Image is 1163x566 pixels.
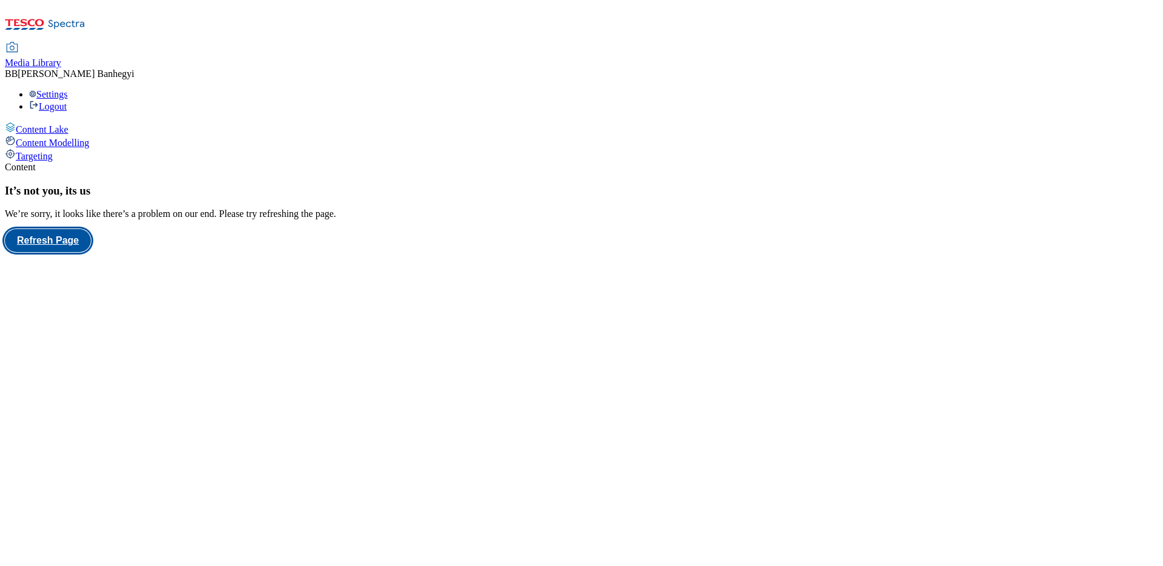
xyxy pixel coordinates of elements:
[18,68,134,79] span: [PERSON_NAME] Banhegyi
[16,124,68,135] span: Content Lake
[16,138,89,148] span: Content Modelling
[5,229,91,252] button: Refresh Page
[5,122,1158,135] a: Content Lake
[5,135,1158,148] a: Content Modelling
[5,184,1158,198] h1: It’s not you, its us
[5,162,1158,173] div: Content
[5,43,61,68] a: Media Library
[29,89,68,99] a: Settings
[5,148,1158,162] a: Targeting
[29,101,67,112] a: Logout
[5,68,18,79] span: BB
[16,151,53,161] span: Targeting
[5,208,1158,219] p: We’re sorry, it looks like there’s a problem on our end. Please try refreshing the page.
[5,58,61,68] span: Media Library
